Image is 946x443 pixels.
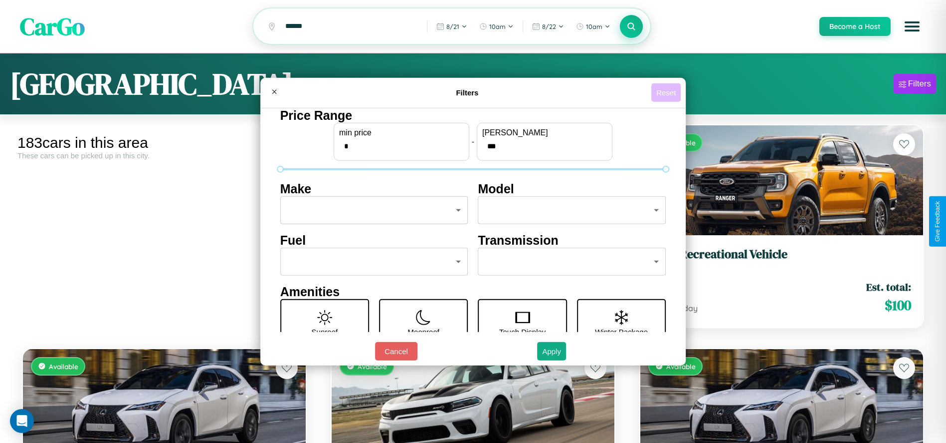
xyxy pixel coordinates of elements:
[894,74,936,94] button: Filters
[651,83,681,102] button: Reset
[446,22,459,30] span: 8 / 21
[499,325,546,338] p: Touch Display
[819,17,891,36] button: Become a Host
[474,18,519,34] button: 10am
[17,134,311,151] div: 183 cars in this area
[571,18,615,34] button: 10am
[908,79,931,89] div: Filters
[527,18,569,34] button: 8/22
[677,303,698,313] span: / day
[280,181,468,196] h4: Make
[10,409,34,433] div: Open Intercom Messenger
[431,18,472,34] button: 8/21
[280,284,666,299] h4: Amenities
[934,201,941,242] div: Give Feedback
[280,108,666,122] h4: Price Range
[898,12,926,40] button: Open menu
[408,325,439,338] p: Moonroof
[652,247,911,272] a: Ford Recreational Vehicle2014
[339,128,464,137] label: min price
[280,233,468,247] h4: Fuel
[885,295,911,315] span: $ 100
[283,88,651,97] h4: Filters
[49,362,78,371] span: Available
[375,342,417,361] button: Cancel
[489,22,506,30] span: 10am
[358,362,387,371] span: Available
[586,22,602,30] span: 10am
[595,325,648,338] p: Winter Package
[20,10,85,43] span: CarGo
[537,342,566,361] button: Apply
[652,247,911,262] h3: Ford Recreational Vehicle
[482,128,607,137] label: [PERSON_NAME]
[666,362,696,371] span: Available
[866,280,911,294] span: Est. total:
[10,63,293,104] h1: [GEOGRAPHIC_DATA]
[312,325,338,338] p: Sunroof
[17,151,311,160] div: These cars can be picked up in this city.
[478,181,666,196] h4: Model
[472,135,474,148] p: -
[542,22,556,30] span: 8 / 22
[478,233,666,247] h4: Transmission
